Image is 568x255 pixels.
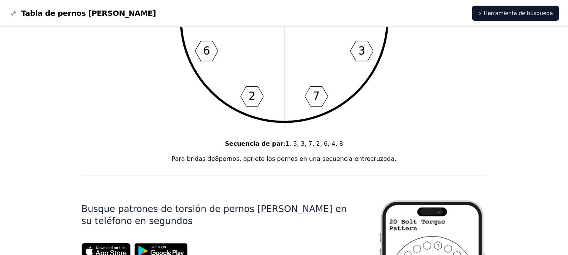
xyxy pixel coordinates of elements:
img: Gráfico de logotipos de pernos de brida [9,9,18,18]
a: ⚡ Herramienta de búsqueda [472,6,559,21]
font: : [283,140,285,147]
font: Busque patrones de torsión de pernos [PERSON_NAME] en su teléfono en segundos [82,204,347,226]
font: ⚡ Herramienta de búsqueda [478,10,553,16]
font: 8 [215,155,219,162]
text: 3 [358,44,365,57]
a: Gráfico de logotipos de pernos de bridaTabla de pernos [PERSON_NAME] [9,8,156,18]
font: Tabla de pernos [PERSON_NAME] [21,9,156,18]
text: 7 [312,90,320,102]
text: 6 [203,44,210,57]
font: 1, 5, 3, 7, 2, 6, 4, 8 [285,140,343,147]
font: Para bridas de [172,155,215,162]
text: 2 [248,90,256,102]
font: Secuencia de par [225,140,283,147]
font: pernos, apriete los pernos en una secuencia entrecruzada. [219,155,397,162]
